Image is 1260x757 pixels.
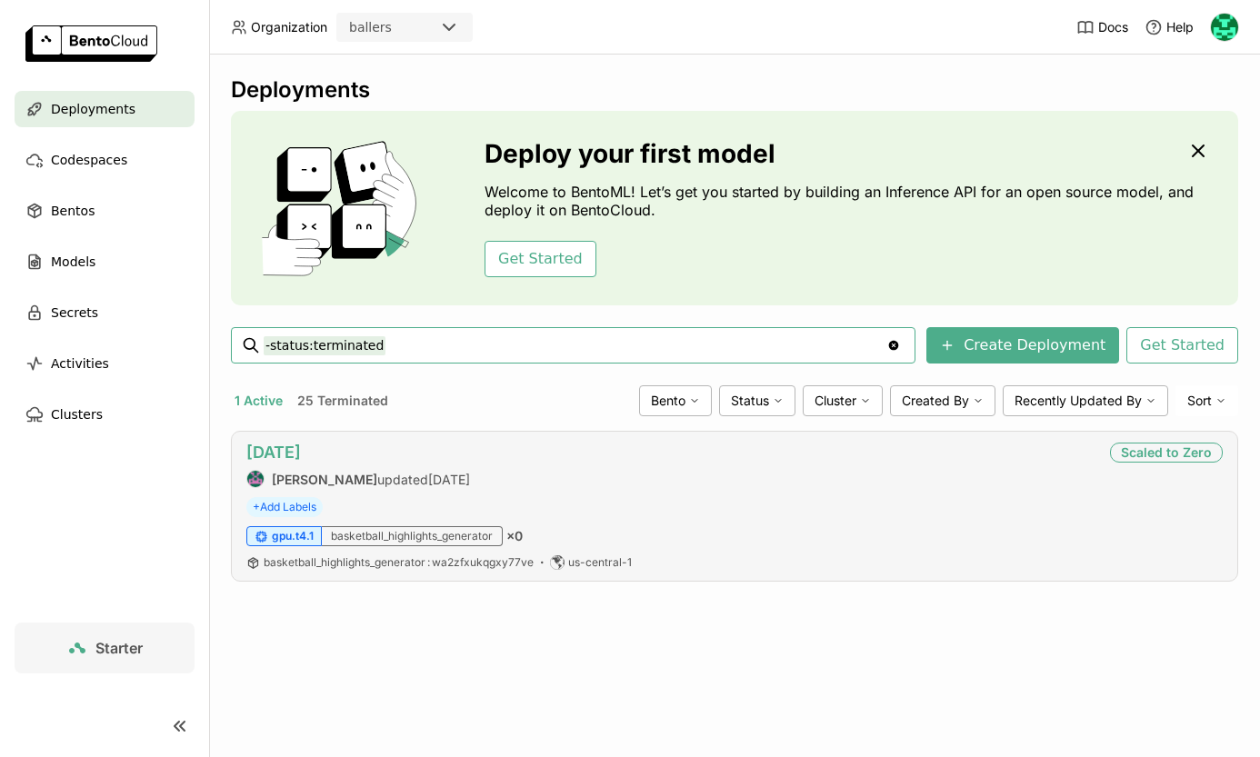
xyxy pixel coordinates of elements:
span: Bento [651,393,685,409]
img: Harsh Raj [247,471,264,487]
a: Starter [15,623,195,673]
span: : [427,555,430,569]
span: basketball_highlights_generator wa2zfxukqgxy77ve [264,555,534,569]
button: 25 Terminated [294,389,392,413]
a: Deployments [15,91,195,127]
a: Clusters [15,396,195,433]
img: logo [25,25,157,62]
a: Secrets [15,294,195,331]
span: [DATE] [428,472,470,487]
button: Get Started [485,241,596,277]
p: Welcome to BentoML! Let’s get you started by building an Inference API for an open source model, ... [485,183,1203,219]
img: cover onboarding [245,140,441,276]
span: Bentos [51,200,95,222]
span: Organization [251,19,327,35]
a: Docs [1076,18,1128,36]
span: × 0 [506,528,523,544]
button: 1 Active [231,389,286,413]
div: Recently Updated By [1003,385,1168,416]
span: Activities [51,353,109,374]
div: Scaled to Zero [1110,443,1223,463]
span: Codespaces [51,149,127,171]
img: Frank Denbow [1211,14,1238,41]
div: Deployments [231,76,1238,104]
div: ballers [349,18,392,36]
div: Status [719,385,795,416]
a: basketball_highlights_generator:wa2zfxukqgxy77ve [264,555,534,570]
button: Get Started [1126,327,1238,364]
span: gpu.t4.1 [272,529,314,543]
svg: Clear value [886,338,901,353]
button: Create Deployment [926,327,1119,364]
span: Starter [95,639,143,657]
span: Recently Updated By [1015,393,1142,409]
span: Models [51,251,95,273]
div: Cluster [803,385,883,416]
div: Created By [890,385,995,416]
span: us-central-1 [568,555,632,570]
a: [DATE] [246,443,301,462]
input: Selected ballers. [394,19,395,37]
a: Models [15,244,195,280]
span: Sort [1187,393,1212,409]
span: +Add Labels [246,497,323,517]
a: Bentos [15,193,195,229]
a: Activities [15,345,195,382]
div: Help [1145,18,1194,36]
span: Deployments [51,98,135,120]
div: Sort [1175,385,1238,416]
input: Search [264,331,886,360]
span: Created By [902,393,969,409]
span: Status [731,393,769,409]
div: Bento [639,385,712,416]
span: Cluster [815,393,856,409]
span: Clusters [51,403,103,425]
span: Help [1166,19,1194,35]
strong: [PERSON_NAME] [272,472,377,487]
div: updated [246,470,470,488]
span: Secrets [51,302,98,324]
a: Codespaces [15,142,195,178]
div: basketball_highlights_generator [322,526,503,546]
span: Docs [1098,19,1128,35]
h3: Deploy your first model [485,139,1203,168]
